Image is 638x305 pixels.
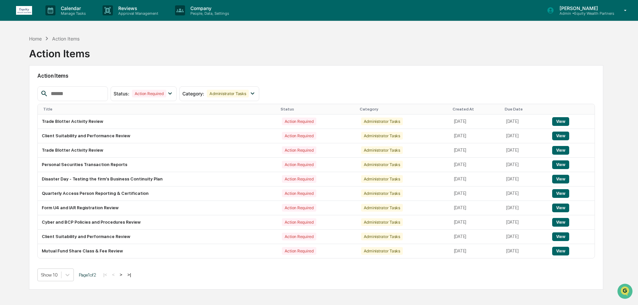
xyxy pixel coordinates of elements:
[502,201,548,215] td: [DATE]
[450,230,502,244] td: [DATE]
[47,113,81,119] a: Powered byPylon
[282,189,316,197] div: Action Required
[552,220,569,225] a: View
[361,118,403,125] div: Administrator Tasks
[505,107,545,111] div: Due Date
[7,98,12,103] div: 🔎
[282,132,316,140] div: Action Required
[185,11,232,16] p: People, Data, Settings
[552,204,569,212] button: View
[29,42,90,60] div: Action Items
[113,11,162,16] p: Approval Management
[55,84,83,91] span: Attestations
[38,244,278,258] td: Mutual Fund Share Class & Fee Review
[450,201,502,215] td: [DATE]
[282,118,316,125] div: Action Required
[282,204,316,212] div: Action Required
[13,84,43,91] span: Preclearance
[502,230,548,244] td: [DATE]
[552,232,569,241] button: View
[185,5,232,11] p: Company
[79,272,96,278] span: Page 1 of 2
[450,172,502,186] td: [DATE]
[450,115,502,129] td: [DATE]
[453,107,499,111] div: Created At
[552,191,569,196] a: View
[55,11,89,16] p: Manage Tasks
[7,14,122,25] p: How can we help?
[554,11,614,16] p: Admin • Equity Wealth Partners
[502,115,548,129] td: [DATE]
[552,205,569,210] a: View
[16,6,32,15] img: logo
[552,146,569,155] button: View
[110,272,117,278] button: <
[113,5,162,11] p: Reviews
[38,201,278,215] td: Form U4 and IAR Registration Review
[361,132,403,140] div: Administrator Tasks
[48,85,54,90] div: 🗄️
[552,160,569,169] button: View
[43,107,275,111] div: Title
[23,58,85,63] div: We're available if you need us!
[282,247,316,255] div: Action Required
[114,53,122,61] button: Start new chat
[282,161,316,168] div: Action Required
[552,133,569,138] a: View
[7,51,19,63] img: 1746055101610-c473b297-6a78-478c-a979-82029cc54cd1
[132,90,166,97] div: Action Required
[450,158,502,172] td: [DATE]
[552,247,569,255] button: View
[552,119,569,124] a: View
[7,85,12,90] div: 🖐️
[552,248,569,253] a: View
[617,283,635,301] iframe: Open customer support
[552,218,569,227] button: View
[361,189,403,197] div: Administrator Tasks
[552,189,569,198] button: View
[450,129,502,143] td: [DATE]
[502,143,548,158] td: [DATE]
[552,176,569,181] a: View
[66,113,81,119] span: Pylon
[502,158,548,172] td: [DATE]
[282,146,316,154] div: Action Required
[552,162,569,167] a: View
[29,36,42,42] div: Home
[552,234,569,239] a: View
[450,215,502,230] td: [DATE]
[361,204,403,212] div: Administrator Tasks
[552,148,569,153] a: View
[361,247,403,255] div: Administrator Tasks
[38,172,278,186] td: Disaster Day - Testing the firm's Business Continuity Plan
[114,91,129,96] span: Status :
[38,143,278,158] td: Trade Blotter Activity Review
[361,218,403,226] div: Administrator Tasks
[38,158,278,172] td: Personal Securities Transaction Reports
[38,186,278,201] td: Quarterly Access Person Reporting & Certification
[502,186,548,201] td: [DATE]
[13,97,42,104] span: Data Lookup
[46,82,86,94] a: 🗄️Attestations
[361,146,403,154] div: Administrator Tasks
[361,161,403,168] div: Administrator Tasks
[38,230,278,244] td: Client Suitability and Performance Review
[207,90,249,97] div: Administrator Tasks
[502,129,548,143] td: [DATE]
[552,132,569,140] button: View
[502,215,548,230] td: [DATE]
[125,272,133,278] button: >|
[361,233,403,240] div: Administrator Tasks
[361,175,403,183] div: Administrator Tasks
[38,115,278,129] td: Trade Blotter Activity Review
[4,94,45,106] a: 🔎Data Lookup
[281,107,354,111] div: Status
[52,36,79,42] div: Action Items
[502,172,548,186] td: [DATE]
[282,218,316,226] div: Action Required
[23,51,110,58] div: Start new chat
[282,233,316,240] div: Action Required
[101,272,109,278] button: |<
